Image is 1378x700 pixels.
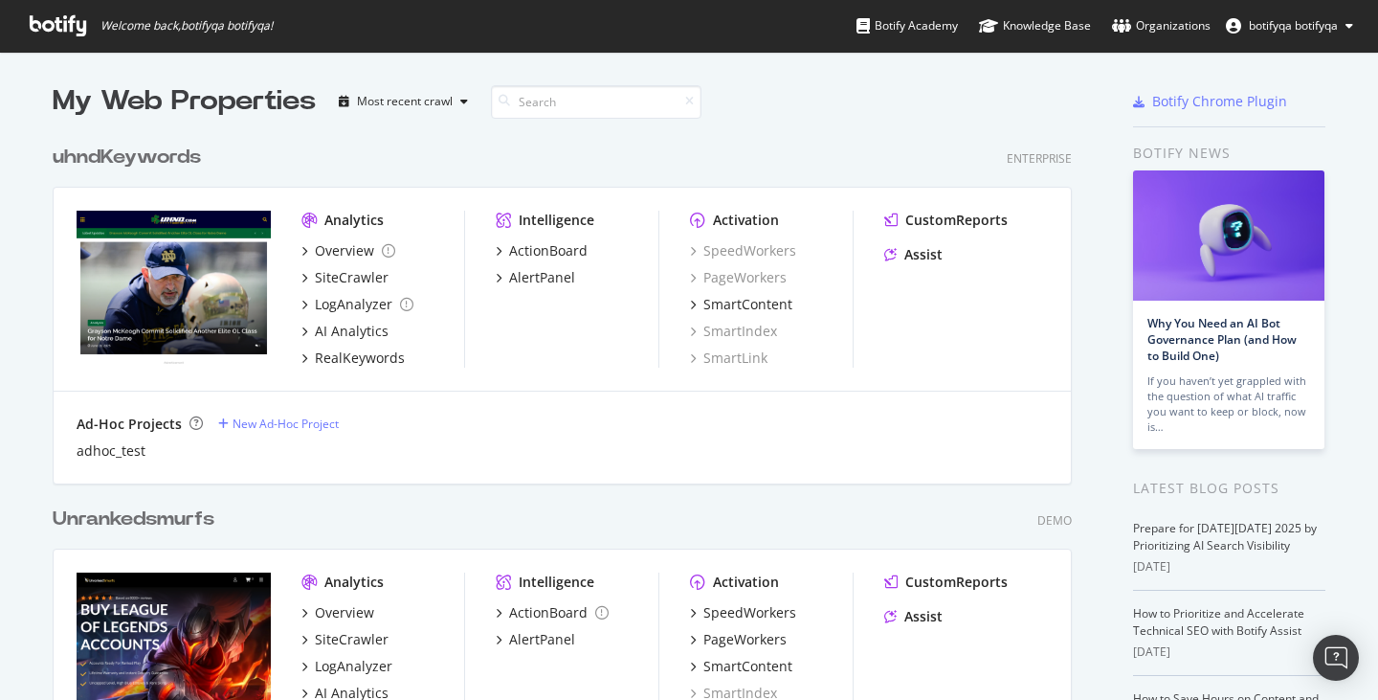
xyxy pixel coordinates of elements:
[979,16,1091,35] div: Knowledge Base
[703,295,792,314] div: SmartContent
[703,657,792,676] div: SmartContent
[301,630,389,649] a: SiteCrawler
[509,603,588,622] div: ActionBoard
[904,607,943,626] div: Assist
[496,630,575,649] a: AlertPanel
[53,82,316,121] div: My Web Properties
[324,573,384,592] div: Analytics
[690,630,787,649] a: PageWorkers
[53,506,222,533] a: Unrankedsmurfs
[1007,150,1072,167] div: Enterprise
[315,630,389,649] div: SiteCrawler
[856,16,958,35] div: Botify Academy
[1112,16,1211,35] div: Organizations
[509,268,575,287] div: AlertPanel
[315,268,389,287] div: SiteCrawler
[1152,92,1287,111] div: Botify Chrome Plugin
[496,603,609,622] a: ActionBoard
[1133,558,1325,576] div: [DATE]
[77,441,145,461] a: adhoc_test
[53,144,209,171] a: uhndKeywords
[703,603,796,622] div: SpeedWorkers
[315,657,392,676] div: LogAnalyzer
[53,506,214,533] div: Unrankedsmurfs
[884,573,1008,592] a: CustomReports
[1147,315,1297,364] a: Why You Need an AI Bot Governance Plan (and How to Build One)
[315,295,392,314] div: LogAnalyzer
[218,416,339,432] a: New Ad-Hoc Project
[1313,635,1359,681] div: Open Intercom Messenger
[509,241,588,260] div: ActionBoard
[1133,92,1287,111] a: Botify Chrome Plugin
[301,657,392,676] a: LogAnalyzer
[713,573,779,592] div: Activation
[331,86,476,117] button: Most recent crawl
[1133,170,1324,301] img: Why You Need an AI Bot Governance Plan (and How to Build One)
[496,268,575,287] a: AlertPanel
[884,245,943,264] a: Assist
[1037,512,1072,529] div: Demo
[301,241,395,260] a: Overview
[905,573,1008,592] div: CustomReports
[690,349,767,368] a: SmartLink
[496,241,588,260] a: ActionBoard
[301,603,374,622] a: Overview
[884,607,943,626] a: Assist
[1133,520,1317,553] a: Prepare for [DATE][DATE] 2025 by Prioritizing AI Search Visibility
[315,241,374,260] div: Overview
[690,603,796,622] a: SpeedWorkers
[690,322,777,341] a: SmartIndex
[713,211,779,230] div: Activation
[1133,644,1325,661] div: [DATE]
[1249,17,1338,34] span: botifyqa botifyqa
[884,211,1008,230] a: CustomReports
[1133,478,1325,499] div: Latest Blog Posts
[301,322,389,341] a: AI Analytics
[904,245,943,264] div: Assist
[1147,373,1310,435] div: If you haven’t yet grappled with the question of what AI traffic you want to keep or block, now is…
[1133,143,1325,164] div: Botify news
[357,96,453,107] div: Most recent crawl
[1211,11,1368,41] button: botifyqa botifyqa
[315,322,389,341] div: AI Analytics
[100,18,273,34] span: Welcome back, botifyqa botifyqa !
[315,349,405,368] div: RealKeywords
[1133,605,1304,639] a: How to Prioritize and Accelerate Technical SEO with Botify Assist
[491,85,701,119] input: Search
[690,241,796,260] a: SpeedWorkers
[690,295,792,314] a: SmartContent
[315,603,374,622] div: Overview
[301,349,405,368] a: RealKeywords
[519,573,594,592] div: Intelligence
[53,144,201,171] div: uhndKeywords
[703,630,787,649] div: PageWorkers
[77,211,271,366] img: uhnd-lea
[324,211,384,230] div: Analytics
[301,295,413,314] a: LogAnalyzer
[77,415,182,434] div: Ad-Hoc Projects
[301,268,389,287] a: SiteCrawler
[509,630,575,649] div: AlertPanel
[905,211,1008,230] div: CustomReports
[690,268,787,287] a: PageWorkers
[233,416,339,432] div: New Ad-Hoc Project
[690,657,792,676] a: SmartContent
[519,211,594,230] div: Intelligence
